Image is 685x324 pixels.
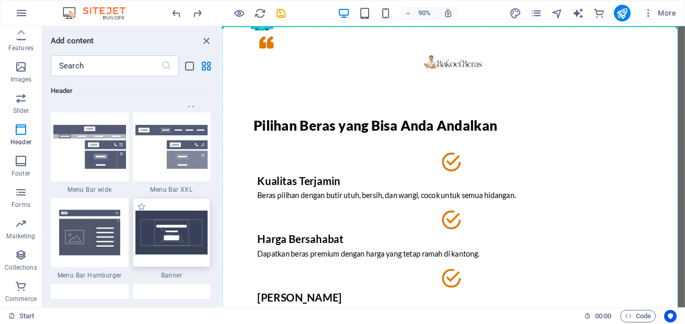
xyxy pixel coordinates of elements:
button: text_generator [572,7,585,19]
p: Header [10,138,31,146]
i: Publish [616,7,628,19]
i: AI Writer [572,7,584,19]
span: Add to favorites [137,202,146,211]
a: Click to cancel selection. Double-click to open Pages [8,310,35,322]
img: menu-bar-wide.svg [53,125,126,169]
button: Code [620,310,656,322]
i: Redo: Add element (Ctrl+Y, ⌘+Y) [191,7,203,19]
span: Menu Bar XXL [133,186,211,194]
p: Collections [5,263,37,272]
span: 00 00 [595,310,611,322]
p: Features [8,44,33,52]
span: : [602,312,604,320]
span: More [643,8,676,18]
span: Code [625,310,651,322]
i: Undo: Delete elements (Ctrl+Z) [170,7,182,19]
i: Design (Ctrl+Alt+Y) [509,7,521,19]
button: More [639,5,680,21]
button: undo [170,7,182,19]
button: Usercentrics [664,310,677,322]
p: Forms [12,201,30,209]
p: Images [10,75,32,84]
button: close panel [200,34,212,47]
button: pages [530,7,543,19]
button: save [275,7,287,19]
i: Reload page [254,7,266,19]
h6: Session time [584,310,612,322]
p: Commerce [5,295,37,303]
button: navigator [551,7,564,19]
p: Footer [12,169,30,178]
i: Commerce [593,7,605,19]
button: redo [191,7,203,19]
h6: Header [51,85,210,97]
img: menu-bar-xxl.svg [135,125,208,169]
i: Pages (Ctrl+Alt+S) [530,7,542,19]
button: reload [254,7,266,19]
button: Click here to leave preview mode and continue editing [233,7,245,19]
span: Menu Bar wide [51,186,129,194]
div: Menu Bar XXL [133,112,211,194]
button: list-view [183,60,196,72]
p: Marketing [6,232,35,240]
span: Menu Bar Hamburger [51,271,129,280]
img: Thumbnail-menu-bar-hamburger.svg [53,209,126,257]
button: 90% [401,7,438,19]
div: Menu Bar wide [51,112,129,194]
p: Slider [13,107,29,115]
i: Navigator [551,7,563,19]
button: design [509,7,522,19]
h6: Add content [51,34,94,47]
input: Search [51,55,161,76]
div: Banner [133,198,211,280]
button: publish [614,5,631,21]
span: Banner [133,271,211,280]
button: grid-view [200,60,212,72]
div: Menu Bar Hamburger [51,198,129,280]
i: On resize automatically adjust zoom level to fit chosen device. [443,8,453,18]
img: banner.svg [135,211,208,254]
h6: 90% [416,7,433,19]
i: Save (Ctrl+S) [275,7,287,19]
img: Editor Logo [60,7,139,19]
button: commerce [593,7,606,19]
